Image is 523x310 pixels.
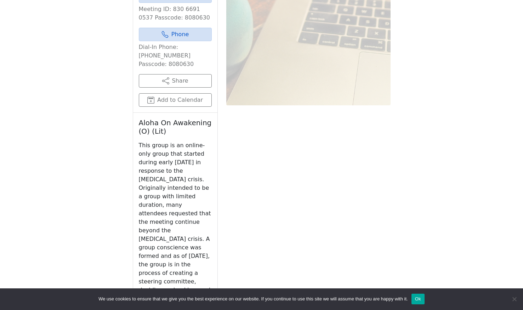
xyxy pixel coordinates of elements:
span: We use cookies to ensure that we give you the best experience on our website. If you continue to ... [98,295,408,303]
p: Dial-In Phone: [PHONE_NUMBER] Passcode: 8080630 [139,43,212,68]
button: Share [139,74,212,88]
p: Meeting ID: 830 6691 0537 Passcode: 8080630 [139,5,212,22]
h2: Aloha On Awakening (O) (Lit) [139,118,212,135]
a: Phone [139,28,212,41]
span: No [511,295,518,303]
button: Add to Calendar [139,93,212,107]
button: Ok [411,294,425,304]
